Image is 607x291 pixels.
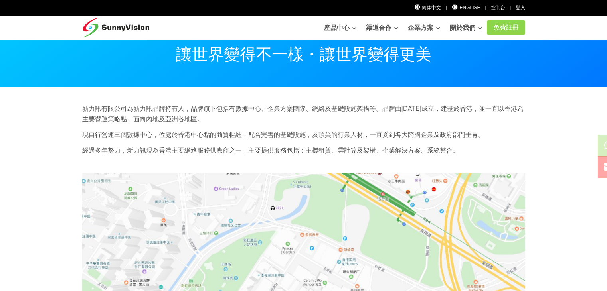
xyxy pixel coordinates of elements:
[324,20,356,36] a: 產品中心
[516,5,525,10] a: 登入
[408,20,440,36] a: 企業方案
[445,4,447,12] li: |
[491,5,505,10] a: 控制台
[485,4,486,12] li: |
[414,5,441,10] a: 简体中文
[82,46,525,62] p: 讓世界變得不一樣・讓世界變得更美
[451,5,480,10] a: English
[487,20,525,35] a: 免費註冊
[450,20,482,36] a: 關於我們
[82,130,525,140] p: 現自行營運三個數據中心，位處於香港中心點的商貿樞紐，配合完善的基礎設施，及頂尖的行業人材，一直受到各大跨國企業及政府部門垂青。
[82,104,525,124] p: 新力訊有限公司為新力訊品牌持有人，品牌旗下包括有數據中心、企業方案團隊、網絡及基礎設施架構等。品牌由[DATE]成立，建基於香港，並一直以香港為主要營運策略點，面向內地及亞洲各地區。
[366,20,398,36] a: 渠道合作
[510,4,511,12] li: |
[82,145,525,156] p: 經過多年努力，新力訊現為香港主要網絡服務供應商之一，主要提供服務包括：主機租賃、雲計算及架構、企業解決方案、系統整合。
